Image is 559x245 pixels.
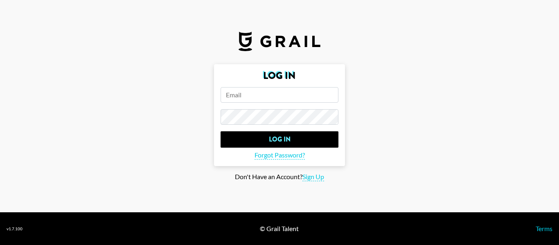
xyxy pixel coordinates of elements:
h2: Log In [221,71,338,81]
div: © Grail Talent [260,225,299,233]
span: Sign Up [302,173,324,181]
input: Email [221,87,338,103]
span: Forgot Password? [255,151,305,160]
div: Don't Have an Account? [7,173,552,181]
img: Grail Talent Logo [239,31,320,51]
a: Terms [536,225,552,232]
div: v 1.7.100 [7,226,23,232]
input: Log In [221,131,338,148]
